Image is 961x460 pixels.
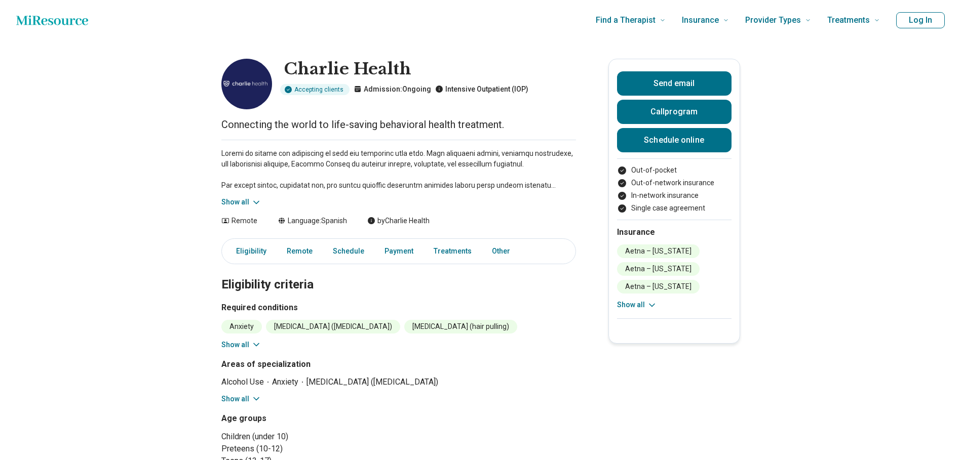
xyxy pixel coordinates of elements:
div: Remote [221,216,257,226]
button: Show all [221,394,261,404]
li: Children (under 10) [221,431,576,443]
button: Show all [221,340,261,350]
a: Schedule [327,241,370,262]
h3: Required conditions [221,302,576,314]
p: Intensive Outpatient (IOP) [435,84,528,95]
h3: Age groups [221,412,576,425]
li: Out-of-pocket [617,165,732,176]
button: Callprogram [617,100,732,124]
li: Preteens (10-12) [221,443,576,455]
h1: Charlie Health [284,59,528,80]
ul: Payment options [617,165,732,214]
li: Aetna – [US_STATE] [617,280,700,294]
li: [MEDICAL_DATA] ([MEDICAL_DATA]) [266,320,400,333]
p: Connecting the world to life-saving behavioral health treatment. [221,117,576,132]
h2: Eligibility criteria [221,252,576,294]
div: Language: Spanish [278,216,347,226]
a: Payment [378,241,419,262]
p: Loremi do sitame con adipiscing el sedd eiu temporinc utla etdo. Magn aliquaeni admini, veniamqu ... [221,148,576,191]
span: Insurance [682,13,719,27]
a: Treatments [428,241,478,262]
div: Accepting clients [280,84,350,95]
a: Home page [16,10,88,30]
button: Show all [221,197,261,207]
a: Other [486,241,522,262]
li: [MEDICAL_DATA] (hair pulling) [404,320,517,333]
li: Aetna – [US_STATE] [617,244,700,258]
h2: Insurance [617,226,732,238]
li: Out-of-network insurance [617,178,732,188]
li: Alcohol Use [221,377,272,388]
li: [MEDICAL_DATA] ([MEDICAL_DATA]) [306,377,438,388]
a: Remote [281,241,319,262]
li: Anxiety [221,320,262,333]
li: Anxiety [272,377,306,388]
li: Single case agreement [617,203,732,214]
span: Find a Therapist [596,13,656,27]
h3: Areas of specialization [221,358,576,370]
button: Show all [617,300,657,310]
span: Provider Types [745,13,801,27]
button: Send email [617,71,732,96]
li: Aetna – [US_STATE] [617,262,700,276]
p: Admission: Ongoing [354,84,431,95]
div: by Charlie Health [367,216,430,226]
a: Eligibility [224,241,273,262]
li: In-network insurance [617,190,732,201]
button: Log In [896,12,945,28]
a: Schedule online [617,128,732,152]
span: Treatments [827,13,870,27]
